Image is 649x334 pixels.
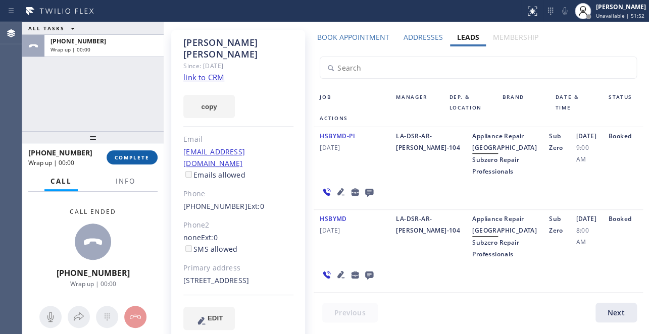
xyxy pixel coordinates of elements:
[183,201,247,211] a: [PHONE_NUMBER]
[183,134,293,145] div: Email
[314,113,382,124] div: Actions
[185,245,192,252] input: SMS allowed
[496,92,549,113] div: Brand
[317,32,389,42] label: Book Appointment
[549,92,602,113] div: Date & Time
[124,306,146,328] button: Hang up
[115,154,149,161] span: COMPLETE
[183,262,293,274] div: Primary address
[51,37,106,45] span: [PHONE_NUMBER]
[51,177,72,186] span: Call
[603,213,643,260] div: Booked
[320,57,636,78] input: Search
[603,130,643,177] div: Booked
[472,238,519,258] span: Subzero Repair Professionals
[320,225,384,236] span: [DATE]
[320,132,355,140] span: HSBYMD-PI
[22,22,85,34] button: ALL TASKS
[183,188,293,200] div: Phone
[107,150,158,164] button: COMPLETE
[596,12,644,19] span: Unavailable | 51:52
[183,37,293,60] div: [PERSON_NAME] [PERSON_NAME]
[39,306,62,328] button: Mute
[183,244,237,254] label: SMS allowed
[183,170,245,180] label: Emails allowed
[183,232,293,255] div: none
[603,92,643,113] div: Status
[70,207,116,216] span: Call ended
[183,95,235,118] button: copy
[472,132,537,152] span: Appliance Repair [GEOGRAPHIC_DATA]
[576,225,596,248] span: 8:00 AM
[543,130,570,177] div: Sub Zero
[390,130,466,177] div: LA-DSR-AR-[PERSON_NAME]-104
[472,155,519,176] span: Subzero Repair Professionals
[185,171,192,178] input: Emails allowed
[596,3,646,11] div: [PERSON_NAME]
[183,219,293,231] div: Phone2
[472,214,537,235] span: Appliance Repair [GEOGRAPHIC_DATA]
[96,306,118,328] button: Open dialpad
[28,148,92,157] span: [PHONE_NUMBER]
[116,177,135,186] span: Info
[183,275,293,287] div: [STREET_ADDRESS]
[183,72,224,82] a: link to CRM
[493,32,538,42] label: Membership
[183,307,235,330] button: EDIT
[390,92,443,113] div: Manager
[183,60,293,72] div: Since: [DATE]
[390,213,466,260] div: LA-DSR-AR-[PERSON_NAME]-104
[570,213,602,260] div: [DATE]
[247,201,264,211] span: Ext: 0
[404,32,443,42] label: Addresses
[28,158,74,167] span: Wrap up | 00:00
[110,172,141,191] button: Info
[314,92,390,113] div: Job
[44,172,78,191] button: Call
[543,213,570,260] div: Sub Zero
[320,142,384,153] span: [DATE]
[28,25,65,32] span: ALL TASKS
[183,147,245,168] a: [EMAIL_ADDRESS][DOMAIN_NAME]
[320,214,346,223] span: HSBYMD
[570,130,602,177] div: [DATE]
[70,280,116,288] span: Wrap up | 00:00
[457,32,479,42] label: Leads
[558,4,572,18] button: Mute
[443,92,496,113] div: Dep. & Location
[576,142,596,165] span: 9:00 AM
[201,233,218,242] span: Ext: 0
[208,314,223,322] span: EDIT
[51,46,90,53] span: Wrap up | 00:00
[57,267,130,279] span: [PHONE_NUMBER]
[68,306,90,328] button: Open directory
